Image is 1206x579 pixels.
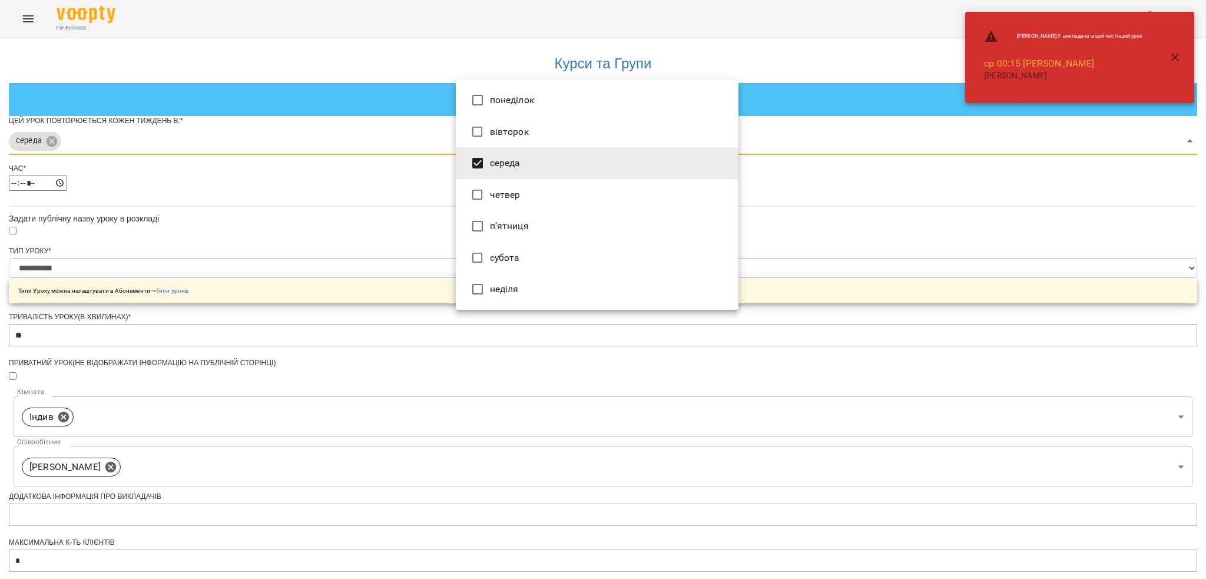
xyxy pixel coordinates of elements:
a: ср 00:15 [PERSON_NAME] [984,58,1094,69]
li: п’ятниця [456,210,738,242]
li: четвер [456,179,738,211]
li: [PERSON_NAME] : У викладача в цей час інший урок [975,25,1152,48]
li: неділя [456,273,738,305]
li: субота [456,242,738,274]
li: середа [456,147,738,179]
p: [PERSON_NAME] [984,70,1142,82]
li: вівторок [456,116,738,148]
li: понеділок [456,84,738,116]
